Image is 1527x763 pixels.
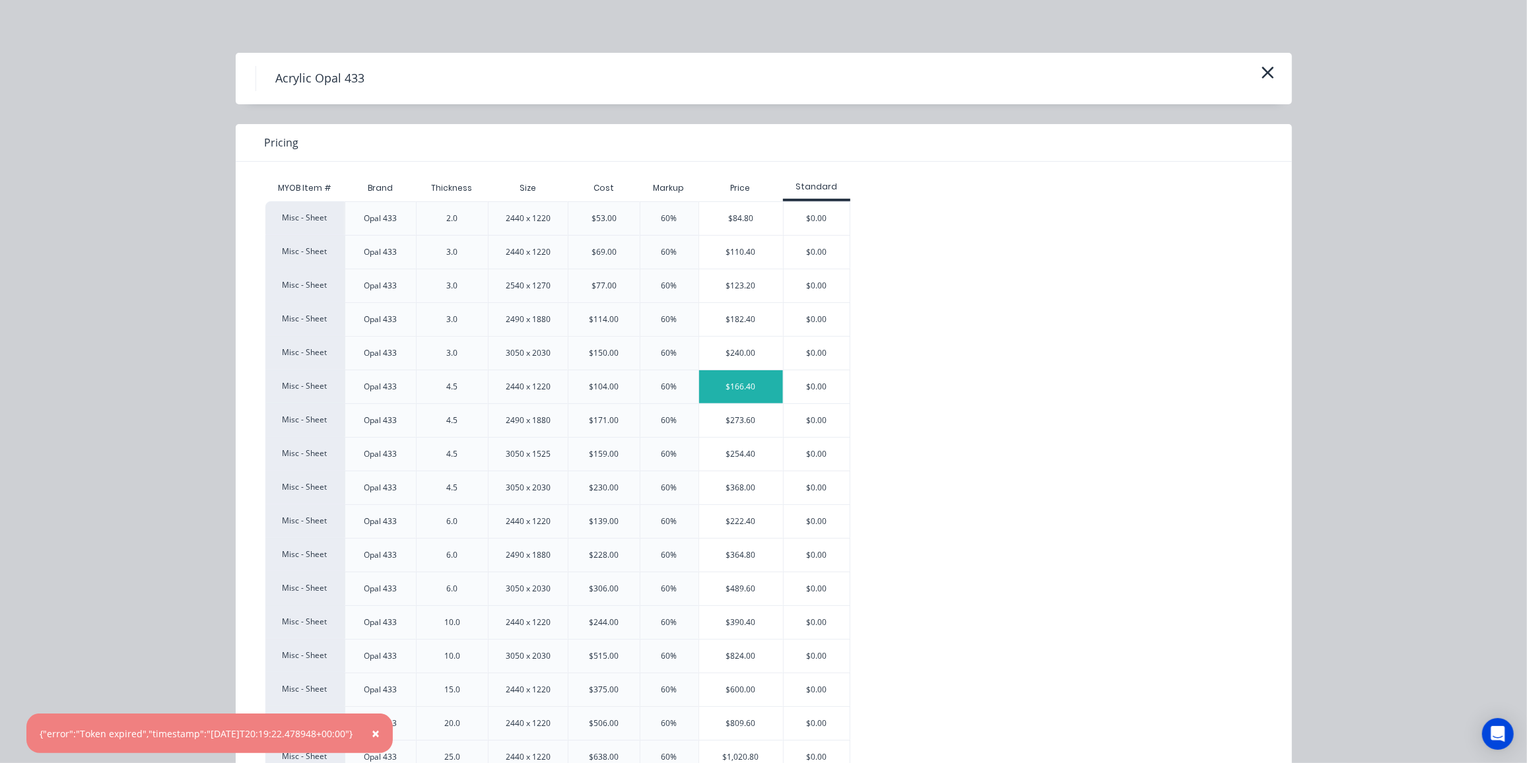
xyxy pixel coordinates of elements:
div: 60% [662,684,677,696]
div: $0.00 [784,505,850,538]
div: 20.0 [444,717,460,729]
div: $489.60 [699,572,783,605]
div: 60% [662,280,677,292]
div: Misc - Sheet [265,302,345,336]
div: 2440 x 1220 [506,616,551,628]
div: $375.00 [589,684,619,696]
div: $638.00 [589,751,619,763]
div: $306.00 [589,583,619,595]
div: Opal 433 [364,515,397,527]
div: Misc - Sheet [265,538,345,572]
div: $0.00 [784,337,850,370]
div: Opal 433 [364,482,397,494]
div: 2490 x 1880 [506,314,551,325]
div: $104.00 [589,381,619,393]
div: 2490 x 1880 [506,415,551,426]
div: $240.00 [699,337,783,370]
div: $77.00 [592,280,617,292]
div: Opal 433 [364,549,397,561]
div: 2440 x 1220 [506,246,551,258]
div: $809.60 [699,707,783,740]
div: 60% [662,549,677,561]
div: Misc - Sheet [265,235,345,269]
div: $182.40 [699,303,783,336]
div: $0.00 [784,471,850,504]
div: Size [509,172,547,205]
div: $254.40 [699,438,783,471]
div: $368.00 [699,471,783,504]
div: 6.0 [446,549,458,561]
div: 2440 x 1220 [506,717,551,729]
div: MYOB Item # [265,175,345,201]
div: 60% [662,314,677,325]
div: Misc - Sheet [265,269,345,302]
div: $0.00 [784,236,850,269]
div: $228.00 [589,549,619,561]
div: 15.0 [444,684,460,696]
div: $222.40 [699,505,783,538]
div: 2440 x 1220 [506,684,551,696]
div: Misc - Sheet [265,605,345,639]
div: $139.00 [589,515,619,527]
div: $273.60 [699,404,783,437]
div: Opal 433 [364,246,397,258]
div: $0.00 [784,303,850,336]
div: 4.5 [446,415,458,426]
div: 60% [662,246,677,258]
div: 60% [662,650,677,662]
div: 6.0 [446,515,458,527]
div: 3.0 [446,246,458,258]
div: {"error":"Token expired","timestamp":"[DATE]T20:19:22.478948+00:00"} [40,727,353,741]
div: $824.00 [699,640,783,673]
div: 3050 x 2030 [506,650,551,662]
div: $600.00 [699,673,783,706]
div: 3.0 [446,314,458,325]
button: Close [358,717,393,749]
div: $0.00 [784,707,850,740]
div: 3050 x 2030 [506,347,551,359]
div: $515.00 [589,650,619,662]
div: 60% [662,415,677,426]
div: 10.0 [444,650,460,662]
div: 3050 x 2030 [506,583,551,595]
div: $230.00 [589,482,619,494]
div: $0.00 [784,640,850,673]
div: $0.00 [784,673,850,706]
span: × [372,724,380,743]
div: Open Intercom Messenger [1482,718,1514,750]
div: $0.00 [784,202,850,235]
div: $0.00 [784,404,850,437]
span: Pricing [265,135,299,150]
div: $171.00 [589,415,619,426]
div: $244.00 [589,616,619,628]
div: Misc - Sheet [265,504,345,538]
div: $166.40 [699,370,783,403]
div: 60% [662,213,677,224]
div: $506.00 [589,717,619,729]
div: 2440 x 1220 [506,751,551,763]
div: $69.00 [592,246,617,258]
div: $53.00 [592,213,617,224]
div: Opal 433 [364,381,397,393]
div: Opal 433 [364,448,397,460]
div: Opal 433 [364,583,397,595]
div: 60% [662,515,677,527]
div: 3050 x 2030 [506,482,551,494]
h4: Acrylic Opal 433 [255,66,385,91]
div: 2440 x 1220 [506,381,551,393]
div: 3.0 [446,347,458,359]
div: 60% [662,717,677,729]
div: 4.5 [446,448,458,460]
div: 60% [662,448,677,460]
div: Opal 433 [364,616,397,628]
div: Opal 433 [364,280,397,292]
div: Misc - Sheet [265,706,345,740]
div: Misc - Sheet [265,201,345,235]
div: $0.00 [784,606,850,639]
div: 60% [662,751,677,763]
div: 2490 x 1880 [506,549,551,561]
div: Markup [640,175,698,201]
div: $0.00 [784,269,850,302]
div: $84.80 [699,202,783,235]
div: Brand [357,172,403,205]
